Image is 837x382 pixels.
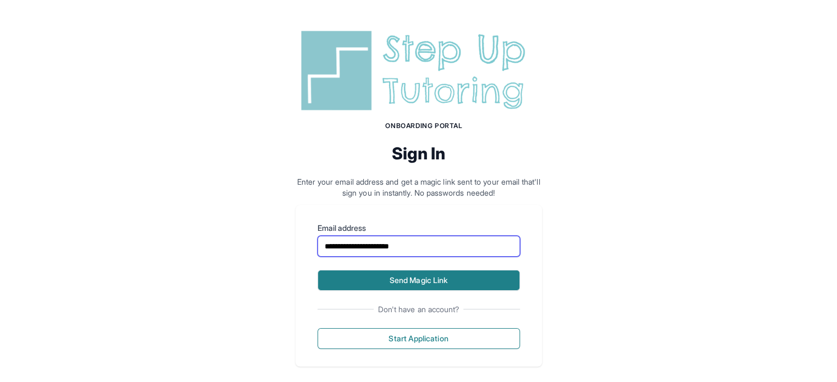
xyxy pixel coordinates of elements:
[296,143,542,163] h2: Sign In
[318,270,520,291] button: Send Magic Link
[318,328,520,349] button: Start Application
[296,176,542,198] p: Enter your email address and get a magic link sent to your email that'll sign you in instantly. N...
[374,304,464,315] span: Don't have an account?
[318,223,520,234] label: Email address
[296,26,542,115] img: Step Up Tutoring horizontal logo
[307,121,542,130] h1: Onboarding Portal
